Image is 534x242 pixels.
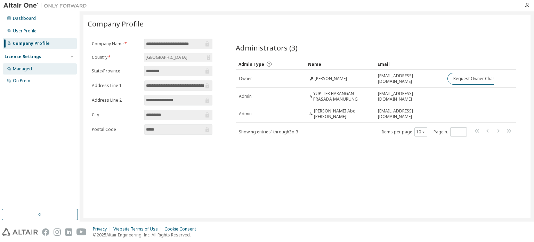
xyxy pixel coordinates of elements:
span: [PERSON_NAME] Abd [PERSON_NAME] [314,108,372,119]
span: [EMAIL_ADDRESS][DOMAIN_NAME] [378,108,441,119]
span: Owner [239,76,252,81]
div: Dashboard [13,16,36,21]
span: Admin Type [238,61,264,67]
span: Page n. [434,127,467,136]
img: instagram.svg [54,228,61,236]
span: [EMAIL_ADDRESS][DOMAIN_NAME] [378,73,441,84]
img: Altair One [3,2,90,9]
div: Company Profile [13,41,50,46]
span: Admin [239,94,252,99]
div: [GEOGRAPHIC_DATA] [144,53,212,62]
img: facebook.svg [42,228,49,236]
div: [GEOGRAPHIC_DATA] [145,54,188,61]
label: Company Name [92,41,140,47]
div: Managed [13,66,32,72]
span: Admin [239,111,252,117]
div: Website Terms of Use [113,226,164,232]
label: Address Line 2 [92,97,140,103]
div: On Prem [13,78,30,84]
div: Email [378,58,442,70]
span: [PERSON_NAME] [315,76,347,81]
div: License Settings [5,54,41,60]
img: youtube.svg [76,228,87,236]
span: Company Profile [88,19,144,29]
span: Showing entries 1 through 3 of 3 [239,129,298,135]
button: Request Owner Change [447,73,506,85]
label: Country [92,55,140,60]
span: Items per page [381,127,427,136]
span: YUPITER HARANGAN PRASADA MANURUNG [313,91,372,102]
div: User Profile [13,28,37,34]
span: Administrators (3) [236,43,298,53]
span: [EMAIL_ADDRESS][DOMAIN_NAME] [378,91,441,102]
label: Address Line 1 [92,83,140,88]
label: State/Province [92,68,140,74]
div: Cookie Consent [164,226,200,232]
div: Name [308,58,372,70]
img: linkedin.svg [65,228,72,236]
label: City [92,112,140,118]
img: altair_logo.svg [2,228,38,236]
div: Privacy [93,226,113,232]
p: © 2025 Altair Engineering, Inc. All Rights Reserved. [93,232,200,238]
button: 10 [416,129,426,135]
label: Postal Code [92,127,140,132]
